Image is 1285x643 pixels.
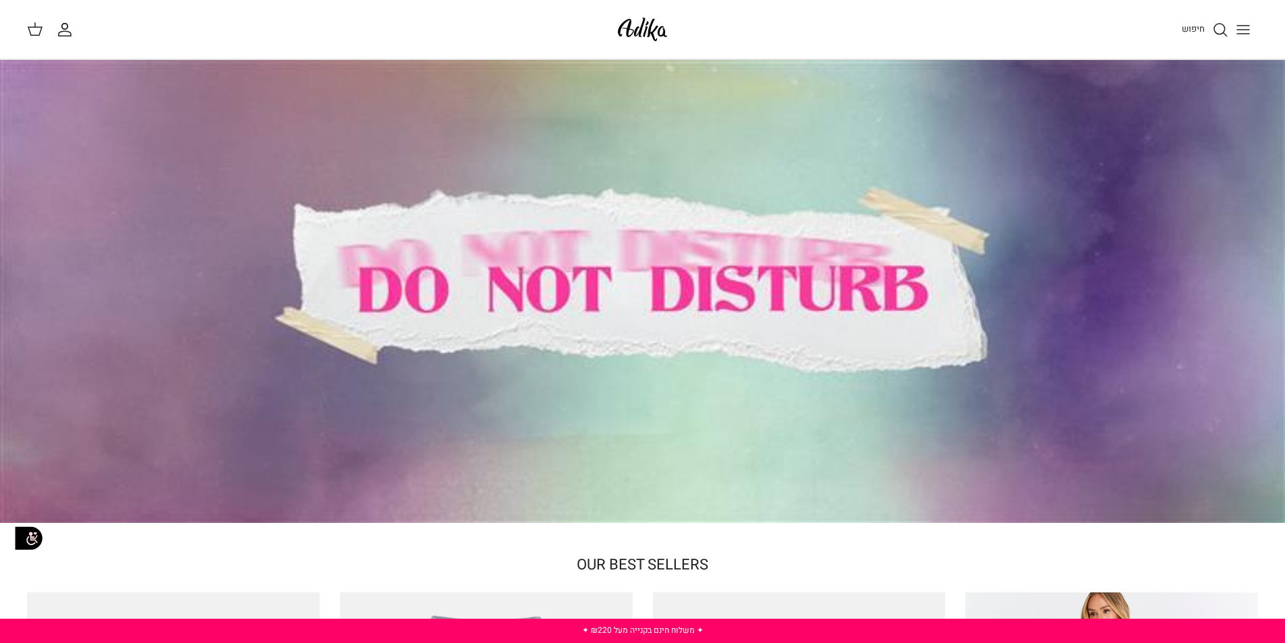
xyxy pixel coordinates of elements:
[1182,22,1205,35] span: חיפוש
[1228,15,1258,45] button: Toggle menu
[577,554,708,576] a: OUR BEST SELLERS
[614,13,671,45] img: Adika IL
[1182,22,1228,38] a: חיפוש
[10,520,47,557] img: accessibility_icon02.svg
[57,22,78,38] a: החשבון שלי
[582,624,704,636] a: ✦ משלוח חינם בקנייה מעל ₪220 ✦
